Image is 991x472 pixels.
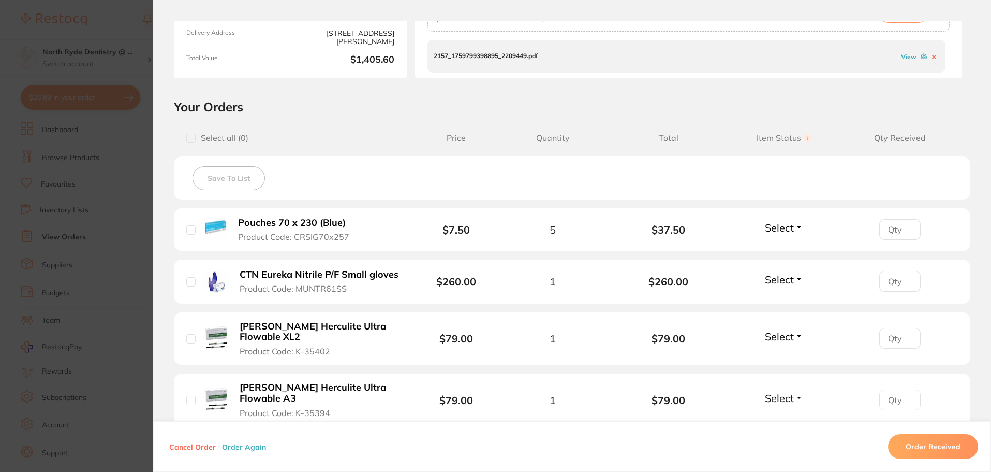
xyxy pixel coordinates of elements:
[550,394,556,406] span: 1
[765,330,794,343] span: Select
[879,390,921,410] input: Qty
[550,224,556,236] span: 5
[240,269,398,280] b: CTN Eureka Nitrile P/F Small gloves
[765,392,794,405] span: Select
[240,347,330,356] span: Product Code: K-35402
[442,223,470,236] b: $7.50
[186,29,286,46] span: Delivery Address
[611,394,727,406] b: $79.00
[219,442,269,451] button: Order Again
[174,99,970,115] h2: Your Orders
[434,52,538,60] p: 2157_1759799398895_2209449.pdf
[611,224,727,236] b: $37.50
[294,29,394,46] span: [STREET_ADDRESS][PERSON_NAME]
[240,408,330,418] span: Product Code: K-35394
[203,217,227,240] img: Pouches 70 x 230 (Blue)
[439,332,473,345] b: $79.00
[765,221,794,234] span: Select
[238,232,349,241] span: Product Code: CRSIG70x257
[203,325,229,350] img: Kerr Herculite Ultra Flowable XL2
[294,54,394,66] b: $1,405.60
[236,269,403,294] button: CTN Eureka Nitrile P/F Small gloves Product Code: MUNTR61SS
[762,392,806,405] button: Select
[235,217,362,242] button: Pouches 70 x 230 (Blue) Product Code: CRSIG70x257
[762,221,806,234] button: Select
[238,218,346,228] b: Pouches 70 x 230 (Blue)
[186,54,286,66] span: Total Value
[240,321,400,342] b: [PERSON_NAME] Herculite Ultra Flowable XL2
[727,133,842,143] span: Item Status
[611,333,727,345] b: $79.00
[765,273,794,286] span: Select
[436,275,476,288] b: $260.00
[550,333,556,345] span: 1
[879,271,921,292] input: Qty
[439,394,473,407] b: $79.00
[196,133,248,143] span: Select all ( 0 )
[193,166,265,190] button: Save To List
[879,219,921,240] input: Qty
[203,387,229,412] img: Kerr Herculite Ultra Flowable A3
[240,284,347,293] span: Product Code: MUNTR61SS
[901,53,916,61] a: View
[550,276,556,288] span: 1
[166,442,219,451] button: Cancel Order
[879,328,921,349] input: Qty
[236,321,403,357] button: [PERSON_NAME] Herculite Ultra Flowable XL2 Product Code: K-35402
[762,330,806,343] button: Select
[888,434,978,459] button: Order Received
[240,382,400,404] b: [PERSON_NAME] Herculite Ultra Flowable A3
[495,133,611,143] span: Quantity
[203,268,229,293] img: CTN Eureka Nitrile P/F Small gloves
[762,273,806,286] button: Select
[611,133,727,143] span: Total
[236,382,403,418] button: [PERSON_NAME] Herculite Ultra Flowable A3 Product Code: K-35394
[842,133,958,143] span: Qty Received
[418,133,495,143] span: Price
[611,276,727,288] b: $260.00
